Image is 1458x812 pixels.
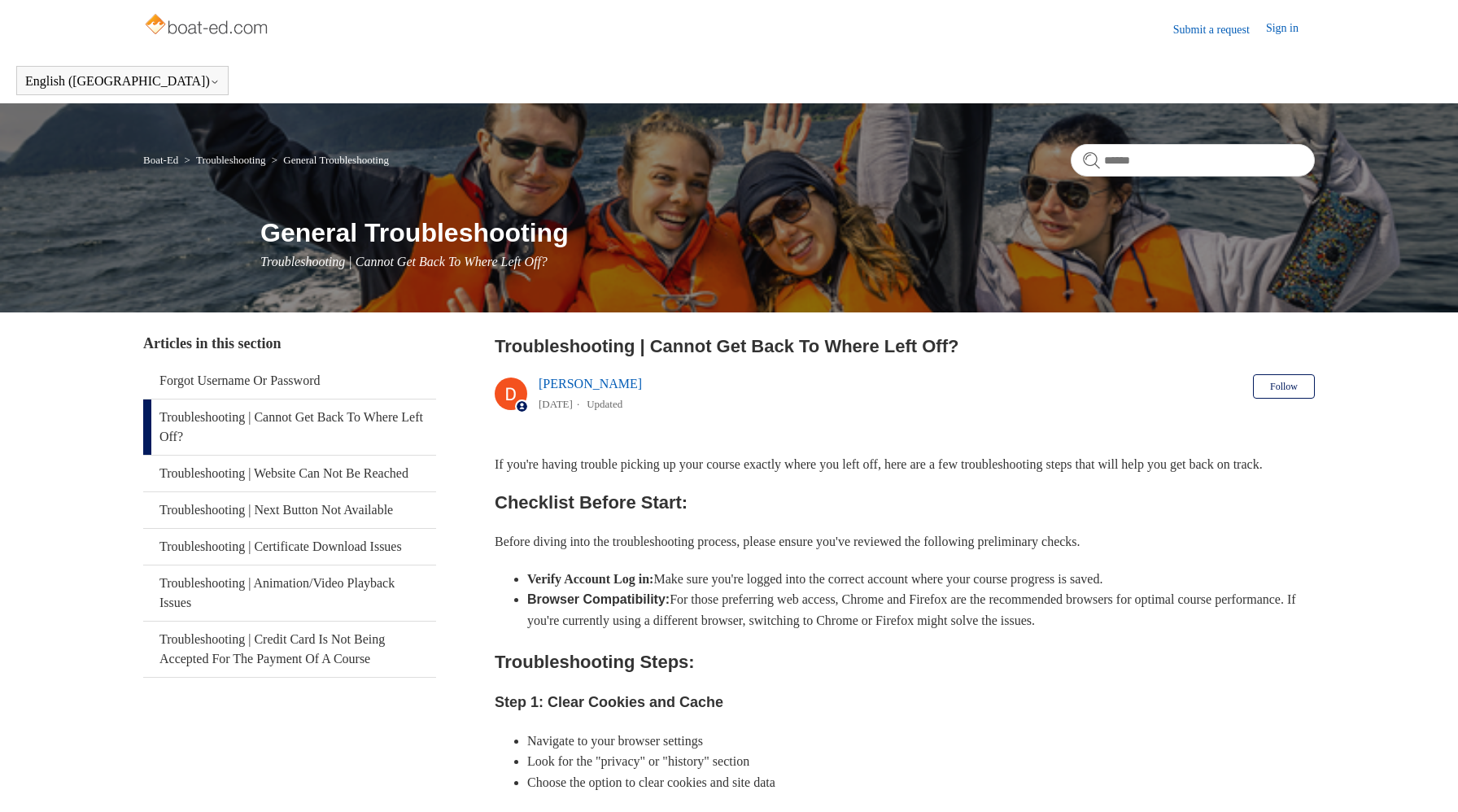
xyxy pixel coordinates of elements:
li: Choose the option to clear cookies and site data [527,772,1315,793]
h2: Troubleshooting | Cannot Get Back To Where Left Off? [495,333,1315,360]
div: Live chat [1403,757,1446,800]
a: Forgot Username Or Password [143,363,436,399]
a: Troubleshooting | Cannot Get Back To Where Left Off? [143,399,436,455]
a: Sign in [1266,20,1315,39]
a: Boat-Ed [143,154,178,166]
input: Search [1071,144,1315,177]
li: Troubleshooting [181,154,268,166]
p: If you're having trouble picking up your course exactly where you left off, here are a few troubl... [495,454,1315,475]
h1: General Troubleshooting [260,213,1315,252]
li: Make sure you're logged into the correct account where your course progress is saved. [527,569,1315,590]
span: Troubleshooting | Cannot Get Back To Where Left Off? [260,255,548,268]
li: Updated [587,398,622,410]
time: 05/14/2024, 13:31 [539,398,573,410]
button: English ([GEOGRAPHIC_DATA]) [25,74,220,89]
a: Troubleshooting | Certificate Download Issues [143,529,436,565]
a: [PERSON_NAME] [539,377,642,391]
a: Submit a request [1173,21,1266,38]
h2: Checklist Before Start: [495,488,1315,517]
a: Troubleshooting [196,154,265,166]
button: Follow Article [1253,374,1315,399]
p: Before diving into the troubleshooting process, please ensure you've reviewed the following preli... [495,531,1315,552]
img: Boat-Ed Help Center home page [143,10,273,42]
strong: Browser Compatibility: [527,592,670,606]
li: Navigate to your browser settings [527,731,1315,752]
a: Troubleshooting | Animation/Video Playback Issues [143,565,436,621]
h3: Step 1: Clear Cookies and Cache [495,691,1315,714]
a: Troubleshooting | Website Can Not Be Reached [143,456,436,491]
li: Look for the "privacy" or "history" section [527,751,1315,772]
a: General Troubleshooting [283,154,389,166]
a: Troubleshooting | Next Button Not Available [143,492,436,528]
li: Boat-Ed [143,154,181,166]
li: For those preferring web access, Chrome and Firefox are the recommended browsers for optimal cour... [527,589,1315,631]
li: General Troubleshooting [268,154,389,166]
a: Troubleshooting | Credit Card Is Not Being Accepted For The Payment Of A Course [143,622,436,677]
strong: Verify Account Log in: [527,572,653,586]
h2: Troubleshooting Steps: [495,648,1315,676]
span: Articles in this section [143,335,281,351]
